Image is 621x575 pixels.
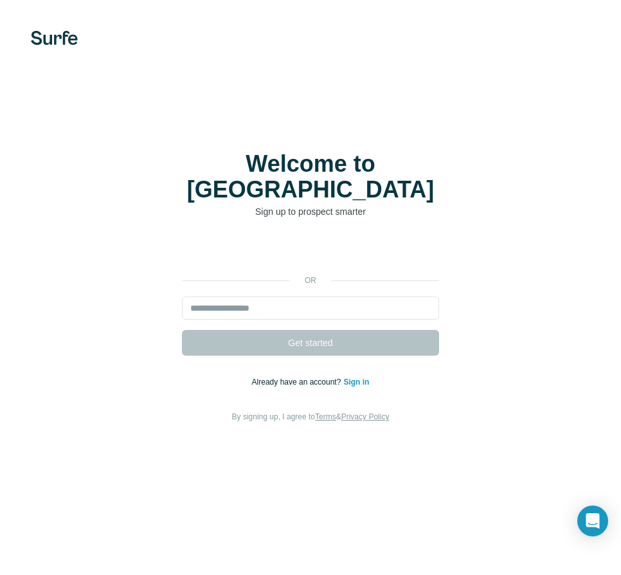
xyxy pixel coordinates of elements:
[290,275,331,286] p: or
[341,412,390,421] a: Privacy Policy
[315,412,336,421] a: Terms
[252,378,344,387] span: Already have an account?
[182,205,439,218] p: Sign up to prospect smarter
[31,31,78,45] img: Surfe's logo
[182,151,439,203] h1: Welcome to [GEOGRAPHIC_DATA]
[232,412,390,421] span: By signing up, I agree to &
[343,378,369,387] a: Sign in
[175,237,446,266] iframe: Schaltfläche „Über Google anmelden“
[577,506,608,536] div: Open Intercom Messenger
